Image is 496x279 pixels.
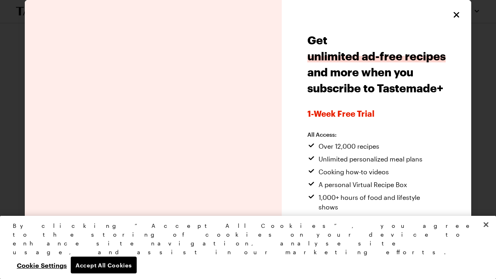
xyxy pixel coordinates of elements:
[307,32,446,96] h1: Get and more when you subscribe to Tastemade+
[13,257,71,273] button: Cookie Settings
[307,50,446,62] span: unlimited ad-free recipes
[319,180,407,189] span: A personal Virtual Recipe Box
[451,10,462,20] button: Close
[319,154,422,164] span: Unlimited personalized meal plans
[319,167,389,177] span: Cooking how-to videos
[319,215,388,225] span: Exclusive event access
[13,221,476,257] div: By clicking “Accept All Cookies”, you agree to the storing of cookies on your device to enhance s...
[477,216,495,233] button: Close
[319,141,379,151] span: Over 12,000 recipes
[307,109,446,118] span: 1-week Free Trial
[307,131,439,138] h2: All Access:
[319,193,439,212] span: 1,000+ hours of food and lifestyle shows
[71,257,137,273] button: Accept All Cookies
[13,221,476,273] div: Privacy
